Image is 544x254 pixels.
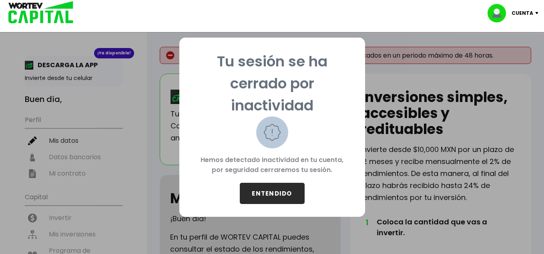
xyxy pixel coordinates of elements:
[256,116,288,148] img: warning
[533,12,544,14] img: icon-down
[488,4,512,22] img: profile-image
[192,50,352,116] p: Tu sesión se ha cerrado por inactividad
[240,183,305,204] button: ENTENDIDO
[512,7,533,19] p: Cuenta
[192,148,352,183] p: Hemos detectado inactividad en tu cuenta, por seguridad cerraremos tu sesión.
